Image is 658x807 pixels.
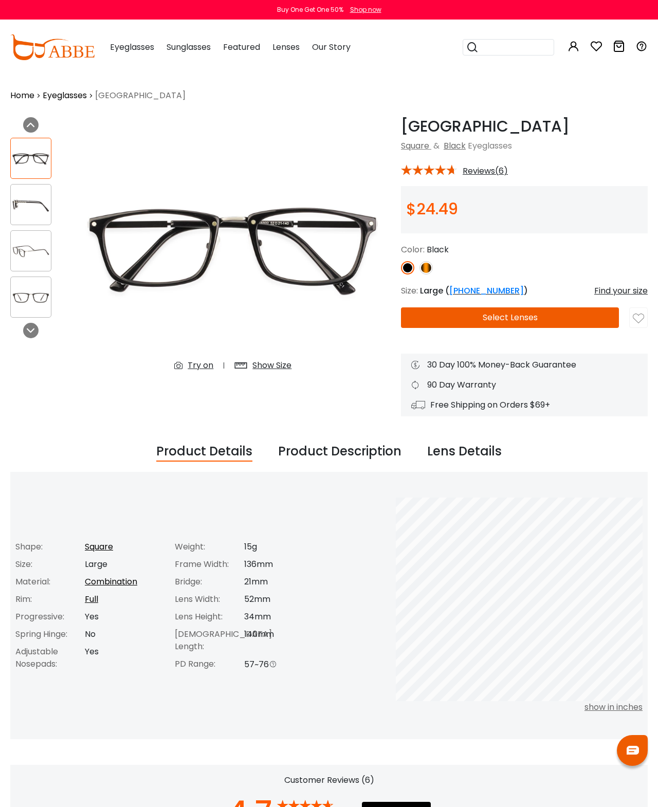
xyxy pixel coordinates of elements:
[272,41,300,53] span: Lenses
[175,593,244,606] div: Lens Width:
[277,5,343,14] div: Buy One Get One 50%
[175,658,244,671] div: PD Range:
[244,593,324,606] div: 52mm
[15,611,85,623] div: Progressive:
[427,244,449,255] span: Black
[188,359,213,372] div: Try on
[85,646,164,670] div: Yes
[594,285,648,297] div: Find your size
[15,541,85,553] div: Shape:
[633,313,644,324] img: like
[175,558,244,571] div: Frame Width:
[85,541,113,553] a: Square
[110,41,154,53] span: Eyeglasses
[15,593,85,606] div: Rim:
[76,117,391,380] img: Norway Black Combination Eyeglasses , NosePads Frames from ABBE Glasses
[431,140,442,152] span: &
[95,89,186,102] span: [GEOGRAPHIC_DATA]
[244,628,324,653] div: 140mm
[175,576,244,588] div: Bridge:
[401,117,648,136] h1: [GEOGRAPHIC_DATA]
[223,41,260,53] span: Featured
[85,558,164,571] div: Large
[406,198,458,220] span: $24.49
[252,359,291,372] div: Show Size
[401,307,619,328] button: Select Lenses
[244,558,324,571] div: 136mm
[10,34,95,60] img: abbeglasses.com
[43,89,87,102] a: Eyeglasses
[85,628,164,640] div: No
[11,287,51,307] img: Norway Black Combination Eyeglasses , NosePads Frames from ABBE Glasses
[463,167,508,176] span: Reviews(6)
[401,244,425,255] span: Color:
[420,285,528,297] span: Large ( )
[15,646,85,670] div: Adjustable Nosepads:
[427,442,502,462] div: Lens Details
[244,576,324,588] div: 21mm
[244,611,324,623] div: 34mm
[15,558,85,571] div: Size:
[411,359,637,371] div: 30 Day 100% Money-Back Guarantee
[411,379,637,391] div: 90 Day Warranty
[11,195,51,215] img: Norway Black Combination Eyeglasses , NosePads Frames from ABBE Glasses
[175,611,244,623] div: Lens Height:
[401,140,429,152] a: Square
[175,628,244,653] div: [DEMOGRAPHIC_DATA] Length:
[312,41,351,53] span: Our Story
[401,285,418,297] span: Size:
[167,41,211,53] span: Sunglasses
[85,611,164,623] div: Yes
[444,140,466,152] a: Black
[396,701,643,713] div: show in inches
[10,775,648,785] h2: Customer Reviews (6)
[269,660,277,668] i: PD Range Message
[11,149,51,169] img: Norway Black Combination Eyeglasses , NosePads Frames from ABBE Glasses
[627,746,639,755] img: chat
[350,5,381,14] div: Shop now
[468,140,512,152] span: Eyeglasses
[175,541,244,553] div: Weight:
[449,285,524,297] a: [PHONE_NUMBER]
[156,442,252,462] div: Product Details
[15,628,85,640] div: Spring Hinge:
[244,541,324,553] div: 15g
[15,576,85,588] div: Material:
[345,5,381,14] a: Shop now
[411,399,637,411] div: Free Shipping on Orders $69+
[85,576,137,588] a: Combination
[278,442,401,462] div: Product Description
[11,241,51,261] img: Norway Black Combination Eyeglasses , NosePads Frames from ABBE Glasses
[10,89,34,102] a: Home
[244,658,324,671] div: 57~76
[85,593,98,605] a: Full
